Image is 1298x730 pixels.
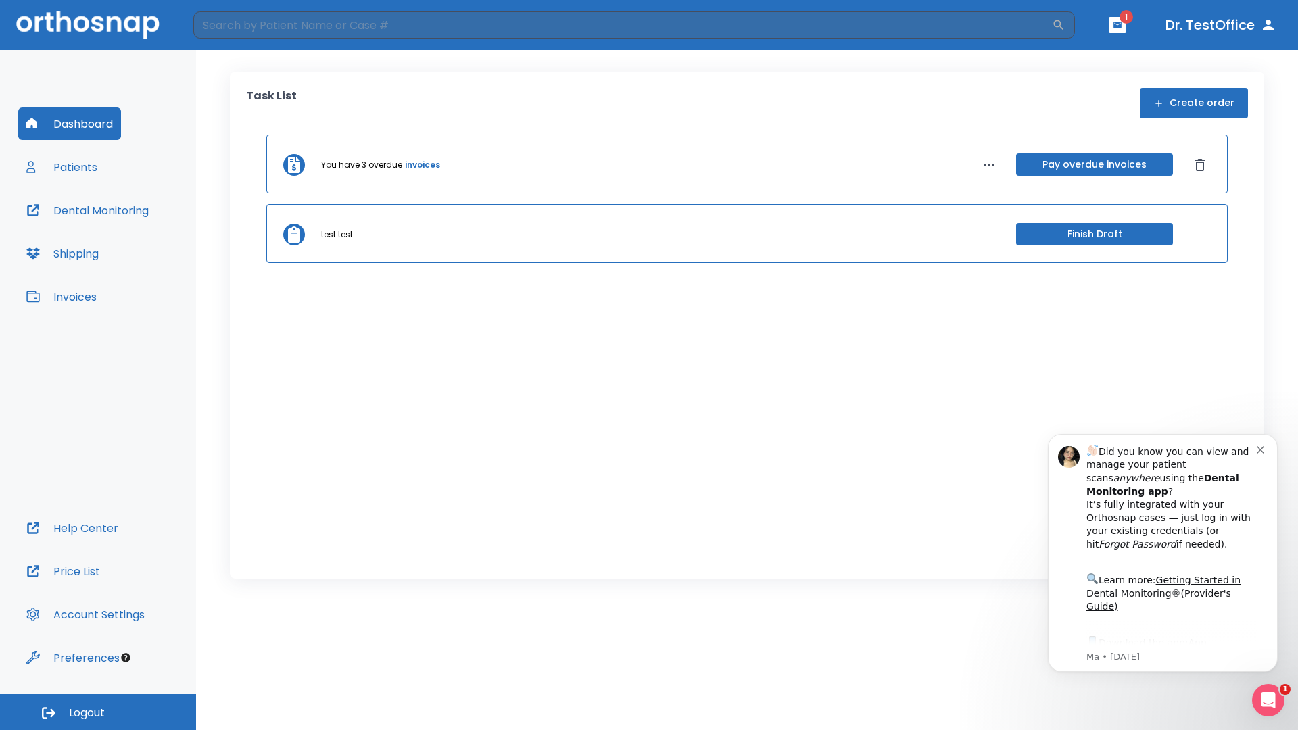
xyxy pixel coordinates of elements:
[59,237,229,249] p: Message from Ma, sent 3w ago
[1016,153,1173,176] button: Pay overdue invoices
[18,194,157,226] button: Dental Monitoring
[1160,13,1282,37] button: Dr. TestOffice
[1252,684,1284,716] iframe: Intercom live chat
[229,29,240,40] button: Dismiss notification
[16,11,160,39] img: Orthosnap
[18,641,128,674] button: Preferences
[321,159,402,171] p: You have 3 overdue
[321,228,353,241] p: test test
[1016,223,1173,245] button: Finish Draft
[59,220,229,289] div: Download the app: | ​ Let us know if you need help getting started!
[120,652,132,664] div: Tooltip anchor
[405,159,440,171] a: invoices
[1280,684,1291,695] span: 1
[18,151,105,183] button: Patients
[59,224,179,248] a: App Store
[246,88,297,118] p: Task List
[1189,154,1211,176] button: Dismiss
[193,11,1052,39] input: Search by Patient Name or Case #
[18,237,107,270] button: Shipping
[1028,414,1298,693] iframe: Intercom notifications message
[1140,88,1248,118] button: Create order
[1120,10,1133,24] span: 1
[18,281,105,313] button: Invoices
[18,598,153,631] button: Account Settings
[18,512,126,544] button: Help Center
[18,107,121,140] button: Dashboard
[18,555,108,587] button: Price List
[69,706,105,721] span: Logout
